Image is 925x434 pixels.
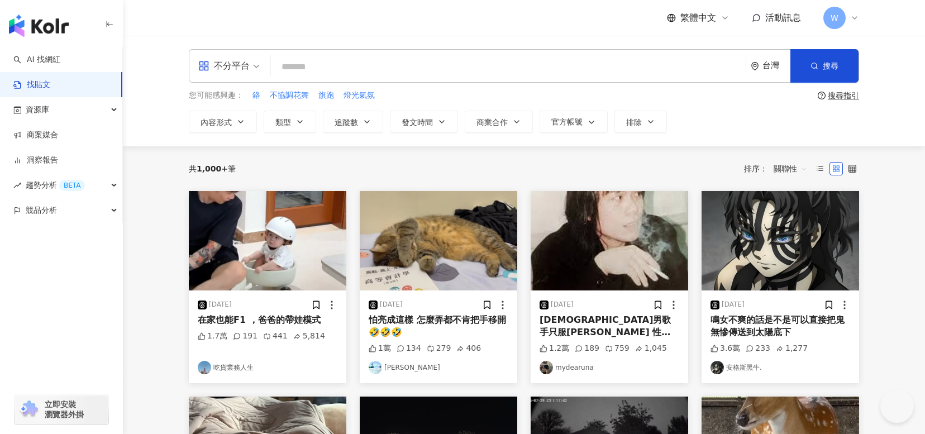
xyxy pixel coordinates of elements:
a: KOL Avatar安格斯黑牛. [711,361,850,374]
div: 279 [427,343,451,354]
button: 發文時間 [390,111,458,133]
button: 不協調花舞 [269,89,309,102]
span: 官方帳號 [551,117,583,126]
span: 搜尋 [823,61,838,70]
span: 不協調花舞 [270,90,309,101]
div: 134 [397,343,421,354]
button: 鉻 [252,89,261,102]
img: KOL Avatar [711,361,724,374]
span: 關聯性 [774,160,807,178]
img: logo [9,15,69,37]
img: post-image [702,191,859,290]
img: chrome extension [18,400,40,418]
div: 1.7萬 [198,331,227,342]
span: 立即安裝 瀏覽器外掛 [45,399,84,419]
span: 競品分析 [26,198,57,223]
div: 189 [575,343,599,354]
span: 商業合作 [476,118,508,127]
button: 內容形式 [189,111,257,133]
div: 233 [746,343,770,354]
span: 類型 [275,118,291,127]
span: 您可能感興趣： [189,90,244,101]
span: W [831,12,838,24]
div: 台灣 [762,61,790,70]
a: 商案媒合 [13,130,58,141]
div: 怕亮成這樣 怎麼弄都不肯把手移開🤣🤣🤣 [369,314,508,339]
span: 發文時間 [402,118,433,127]
span: 繁體中文 [680,12,716,24]
div: 191 [233,331,258,342]
img: post-image [189,191,346,290]
img: KOL Avatar [540,361,553,374]
span: 活動訊息 [765,12,801,23]
div: 3.6萬 [711,343,740,354]
span: 追蹤數 [335,118,358,127]
div: [DATE] [722,300,745,309]
div: [DATE] [380,300,403,309]
div: BETA [59,180,85,191]
span: 排除 [626,118,642,127]
button: 燈光氣氛 [343,89,375,102]
button: 追蹤數 [323,111,383,133]
span: 旗跑 [318,90,334,101]
span: 1,000+ [197,164,228,173]
span: environment [751,62,759,70]
a: searchAI 找網紅 [13,54,60,65]
div: 排序： [744,160,813,178]
span: rise [13,182,21,189]
img: KOL Avatar [369,361,382,374]
a: 洞察報告 [13,155,58,166]
div: 在家也能F1 ，爸爸的帶娃模式 [198,314,337,326]
span: 內容形式 [201,118,232,127]
span: 鉻 [252,90,260,101]
div: 搜尋指引 [828,91,859,100]
img: post-image [531,191,688,290]
button: 類型 [264,111,316,133]
div: 1萬 [369,343,391,354]
div: [DATE] [551,300,574,309]
div: 441 [263,331,288,342]
div: 共 筆 [189,164,236,173]
img: KOL Avatar [198,361,211,374]
button: 旗跑 [318,89,335,102]
button: 商業合作 [465,111,533,133]
div: 鳴女不爽的話是不是可以直接把鬼無慘傳送到太陽底下 [711,314,850,339]
iframe: Help Scout Beacon - Open [880,389,914,423]
div: [DATE] [209,300,232,309]
a: KOL Avatar吃貨業務人生 [198,361,337,374]
a: KOL Avatarmydearuna [540,361,679,374]
button: 官方帳號 [540,111,608,133]
div: 1.2萬 [540,343,569,354]
div: 5,814 [293,331,325,342]
a: chrome extension立即安裝 瀏覽器外掛 [15,394,108,425]
div: 406 [456,343,481,354]
span: 燈光氣氛 [344,90,375,101]
a: 找貼文 [13,79,50,90]
div: 1,045 [635,343,667,354]
img: post-image [360,191,517,290]
span: question-circle [818,92,826,99]
div: 不分平台 [198,57,250,75]
span: appstore [198,60,209,71]
a: KOL Avatar[PERSON_NAME] [369,361,508,374]
div: 1,277 [776,343,808,354]
span: 資源庫 [26,97,49,122]
button: 排除 [614,111,667,133]
span: 趨勢分析 [26,173,85,198]
div: 759 [605,343,630,354]
div: [DEMOGRAPHIC_DATA]男歌手只服[PERSON_NAME] 性情中人 年輕模樣也長在現代審美上🙂‍↕️ [540,314,679,339]
button: 搜尋 [790,49,859,83]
